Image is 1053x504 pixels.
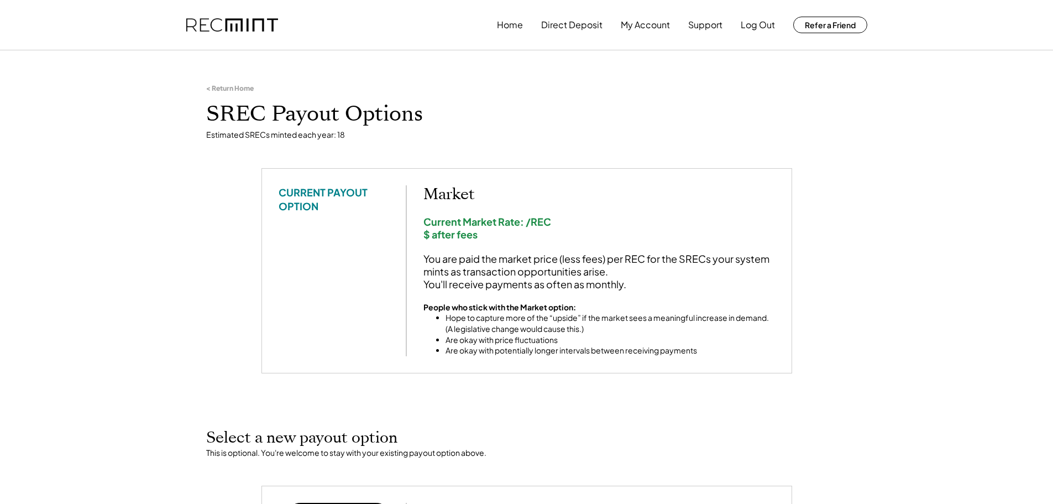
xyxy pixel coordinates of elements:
h2: Market [423,185,775,204]
li: Are okay with price fluctuations [446,335,775,346]
div: Current Market Rate: /REC $ after fees [423,215,775,241]
button: Log Out [741,14,775,36]
button: Home [497,14,523,36]
strong: People who stick with the Market option: [423,302,576,312]
button: My Account [621,14,670,36]
li: Hope to capture more of the “upside” if the market sees a meaningful increase in demand. (A legis... [446,313,775,334]
h1: SREC Payout Options [206,101,847,127]
button: Support [688,14,722,36]
li: Are okay with potentially longer intervals between receiving payments [446,345,775,356]
h2: Select a new payout option [206,429,847,448]
button: Direct Deposit [541,14,603,36]
div: You are paid the market price (less fees) per REC for the SRECs your system mints as transaction ... [423,252,775,291]
div: Estimated SRECs minted each year: 18 [206,129,847,141]
div: < Return Home [206,84,254,93]
div: This is optional. You're welcome to stay with your existing payout option above. [206,448,847,459]
img: recmint-logotype%403x.png [186,18,278,32]
button: Refer a Friend [793,17,867,33]
div: CURRENT PAYOUT OPTION [279,185,389,213]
